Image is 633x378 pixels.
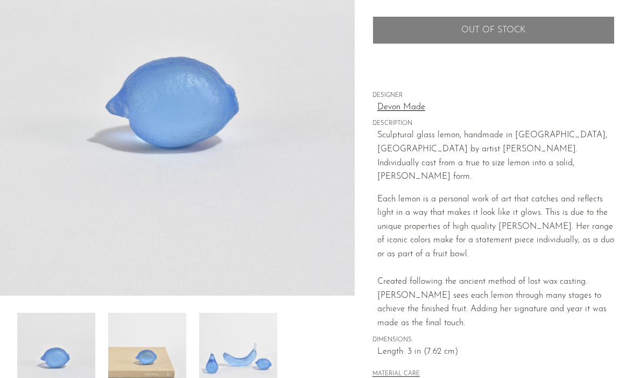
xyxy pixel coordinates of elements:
[377,193,615,262] div: Each lemon is a personal work of art that catches and reflects light in a way that makes it look ...
[372,91,615,101] span: DESIGNER
[377,262,615,331] div: Created following the ancient method of lost wax casting. [PERSON_NAME] sees each lemon through m...
[377,101,615,115] a: Devon Made
[372,335,615,345] span: DIMENSIONS
[377,129,615,184] p: Sculptural glass lemon, handmade in [GEOGRAPHIC_DATA], [GEOGRAPHIC_DATA] by artist [PERSON_NAME]....
[377,345,615,359] span: Length: 3 in (7.62 cm)
[461,25,525,36] span: Out of stock
[372,16,615,44] button: Add to cart
[372,47,615,74] button: JOIN THE WAITLIST
[372,119,615,129] span: DESCRIPTION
